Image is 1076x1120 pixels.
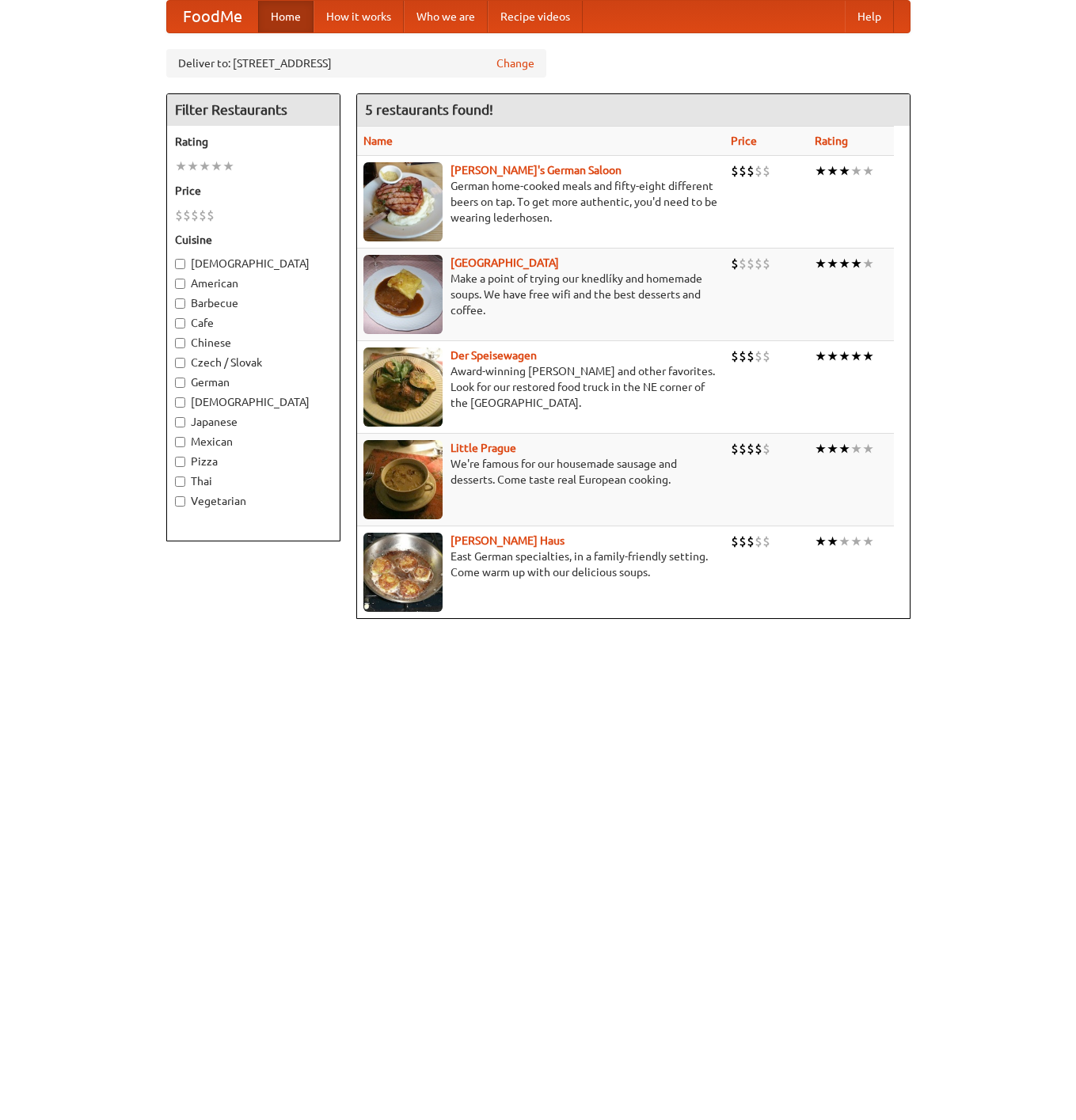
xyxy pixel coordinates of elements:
[762,440,770,457] li: $
[199,207,207,224] li: $
[451,442,516,454] a: Little Prague
[187,158,199,175] li: ★
[175,476,185,487] input: Thai
[451,256,559,269] a: [GEOGRAPHIC_DATA]
[175,397,185,408] input: [DEMOGRAPHIC_DATA]
[747,440,755,457] li: $
[815,162,827,180] li: ★
[175,454,332,469] label: Pizza
[815,440,827,457] li: ★
[838,347,850,365] li: ★
[762,533,770,550] li: $
[175,417,185,427] input: Japanese
[175,275,332,291] label: American
[175,457,185,467] input: Pizza
[451,164,622,177] a: [PERSON_NAME]'s German Saloon
[755,347,762,365] li: $
[314,1,404,32] a: How it works
[739,255,747,272] li: $
[451,534,565,547] a: [PERSON_NAME] Haus
[175,183,332,199] h5: Price
[363,255,443,334] img: czechpoint.jpg
[838,533,850,550] li: ★
[845,1,894,32] a: Help
[404,1,488,32] a: Who we are
[755,440,762,457] li: $
[739,347,747,365] li: $
[827,255,838,272] li: ★
[731,162,739,180] li: $
[175,437,185,447] input: Mexican
[762,347,770,365] li: $
[850,347,862,365] li: ★
[827,347,838,365] li: ★
[739,533,747,550] li: $
[175,298,185,309] input: Barbecue
[175,355,332,370] label: Czech / Slovak
[862,533,874,550] li: ★
[363,363,718,411] p: Award-winning [PERSON_NAME] and other favorites. Look for our restored food truck in the NE corne...
[175,232,332,248] h5: Cuisine
[762,162,770,180] li: $
[222,158,234,175] li: ★
[755,255,762,272] li: $
[747,533,755,550] li: $
[451,349,537,362] a: Der Speisewagen
[838,162,850,180] li: ★
[365,102,493,117] ng-pluralize: 5 restaurants found!
[175,134,332,150] h5: Rating
[363,347,443,427] img: speisewagen.jpg
[175,256,332,271] label: [DEMOGRAPHIC_DATA]
[755,162,762,180] li: $
[755,533,762,550] li: $
[363,162,443,241] img: esthers.jpg
[827,533,838,550] li: ★
[175,394,332,410] label: [DEMOGRAPHIC_DATA]
[167,1,258,32] a: FoodMe
[731,347,739,365] li: $
[747,255,755,272] li: $
[731,135,757,147] a: Price
[363,440,443,519] img: littleprague.jpg
[862,440,874,457] li: ★
[175,158,187,175] li: ★
[363,533,443,612] img: kohlhaus.jpg
[363,271,718,318] p: Make a point of trying our knedlíky and homemade soups. We have free wifi and the best desserts a...
[175,378,185,388] input: German
[175,338,185,348] input: Chinese
[815,347,827,365] li: ★
[191,207,199,224] li: $
[739,162,747,180] li: $
[363,135,393,147] a: Name
[175,335,332,351] label: Chinese
[747,347,755,365] li: $
[175,279,185,289] input: American
[815,135,848,147] a: Rating
[747,162,755,180] li: $
[175,358,185,368] input: Czech / Slovak
[175,434,332,450] label: Mexican
[862,255,874,272] li: ★
[739,440,747,457] li: $
[167,94,340,126] h4: Filter Restaurants
[175,318,185,328] input: Cafe
[731,255,739,272] li: $
[175,496,185,507] input: Vegetarian
[496,55,534,71] a: Change
[363,456,718,488] p: We're famous for our housemade sausage and desserts. Come taste real European cooking.
[827,162,838,180] li: ★
[199,158,211,175] li: ★
[827,440,838,457] li: ★
[211,158,222,175] li: ★
[363,549,718,580] p: East German specialties, in a family-friendly setting. Come warm up with our delicious soups.
[175,473,332,489] label: Thai
[175,207,183,224] li: $
[175,315,332,331] label: Cafe
[258,1,314,32] a: Home
[850,162,862,180] li: ★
